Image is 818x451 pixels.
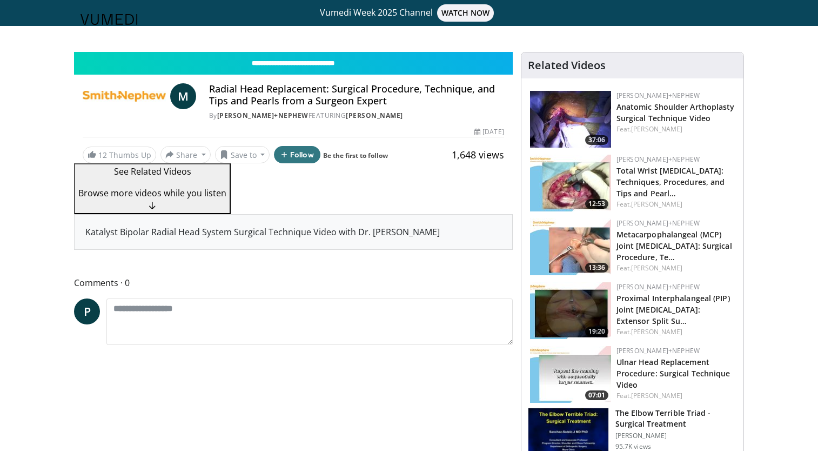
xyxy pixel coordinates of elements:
button: Follow [274,146,320,163]
img: VuMedi Logo [81,14,138,25]
a: [PERSON_NAME]+Nephew [616,282,700,291]
a: Proximal Interphalangeal (PIP) Joint [MEDICAL_DATA]: Extensor Split Su… [616,293,730,326]
span: 12:53 [585,199,608,209]
a: P [74,299,100,324]
span: Browse more videos while you listen [78,187,226,199]
p: See Related Videos [78,165,226,178]
h3: Proximal Interphalangeal (PIP) Joint Arthroplasty: Extensor Split Surgical Technique [616,292,735,326]
a: [PERSON_NAME] [631,200,682,209]
div: Feat. [616,327,735,337]
span: 1,648 views [452,148,504,161]
button: See Related Videos Browse more videos while you listen [74,163,231,214]
a: 13:36 [530,218,611,275]
a: [PERSON_NAME] [631,263,682,273]
a: [PERSON_NAME] [631,124,682,134]
img: ec60e04c-4703-46c5-8b0c-74eef8d7a2e7.150x105_q85_crop-smart_upscale.jpg [530,218,611,275]
button: Save to [215,146,270,163]
h4: Radial Head Replacement: Surgical Procedure, Technique, and Tips and Pearls from a Surgeon Expert [209,83,504,107]
a: [PERSON_NAME] [346,111,403,120]
img: Smith+Nephew [83,83,166,109]
img: 1c77491a-a27d-4b9b-a4f4-6b54d799fb73.150x105_q85_crop-smart_upscale.jpg [530,346,611,403]
div: Katalyst Bipolar Radial Head System Surgical Technique Video with Dr. [PERSON_NAME] [75,215,512,249]
span: 37:06 [585,135,608,145]
a: 07:01 [530,346,611,403]
div: Feat. [616,263,735,273]
img: 70863adf-6224-40ad-9537-8997d6f8c31f.150x105_q85_crop-smart_upscale.jpg [530,155,611,211]
a: M [170,83,196,109]
div: [DATE] [474,127,504,137]
a: [PERSON_NAME]+Nephew [616,155,700,164]
a: Metacarpophalangeal (MCP) Joint [MEDICAL_DATA]: Surgical Procedure, Te… [616,229,732,262]
div: Feat. [616,200,735,209]
img: 4ad8d6c8-ee64-4599-baa1-cc9db944930a.150x105_q85_crop-smart_upscale.jpg [530,91,611,148]
a: [PERSON_NAME] [631,391,682,400]
div: Feat. [616,391,735,401]
a: [PERSON_NAME]+Nephew [616,346,700,355]
a: Total Wrist [MEDICAL_DATA]: Techniques, Procedures, and Tips and Pearl… [616,165,725,198]
a: [PERSON_NAME]+Nephew [616,91,700,100]
button: Share [160,146,211,163]
a: 19:20 [530,282,611,339]
h4: Related Videos [528,59,606,72]
h3: Metacarpophalangeal (MCP) Joint Arthroplasty: Surgical Procedure, Technique, and Tips and Pearls [616,228,735,262]
span: 13:36 [585,263,608,273]
div: By FEATURING [209,111,504,121]
h3: The Elbow Terrible Triad - Surgical Treatment [615,408,737,429]
a: [PERSON_NAME]+Nephew [616,218,700,228]
h3: Total Wrist Arthroplasty: Techniques, Procedures, and Tips and Pearls from a Surgeon Expert [616,164,735,198]
a: [PERSON_NAME] [631,327,682,336]
img: 00d48113-67dc-467e-8f6b-fcdd724d7806.150x105_q85_crop-smart_upscale.jpg [530,282,611,339]
div: Feat. [616,124,735,134]
span: Comments 0 [74,276,513,290]
a: 12:53 [530,155,611,211]
a: [PERSON_NAME]+Nephew [217,111,309,120]
a: 37:06 [530,91,611,148]
p: [PERSON_NAME] [615,432,737,440]
span: 12 [98,150,107,160]
span: 07:01 [585,390,608,400]
p: 95.7K views [615,442,651,451]
a: 12 Thumbs Up [83,147,156,163]
a: Ulnar Head Replacement Procedure: Surgical Technique Video [616,357,730,390]
span: 19:20 [585,327,608,336]
a: Anatomic Shoulder Arthoplasty Surgical Technique Video [616,102,735,123]
a: Be the first to follow [323,151,388,160]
